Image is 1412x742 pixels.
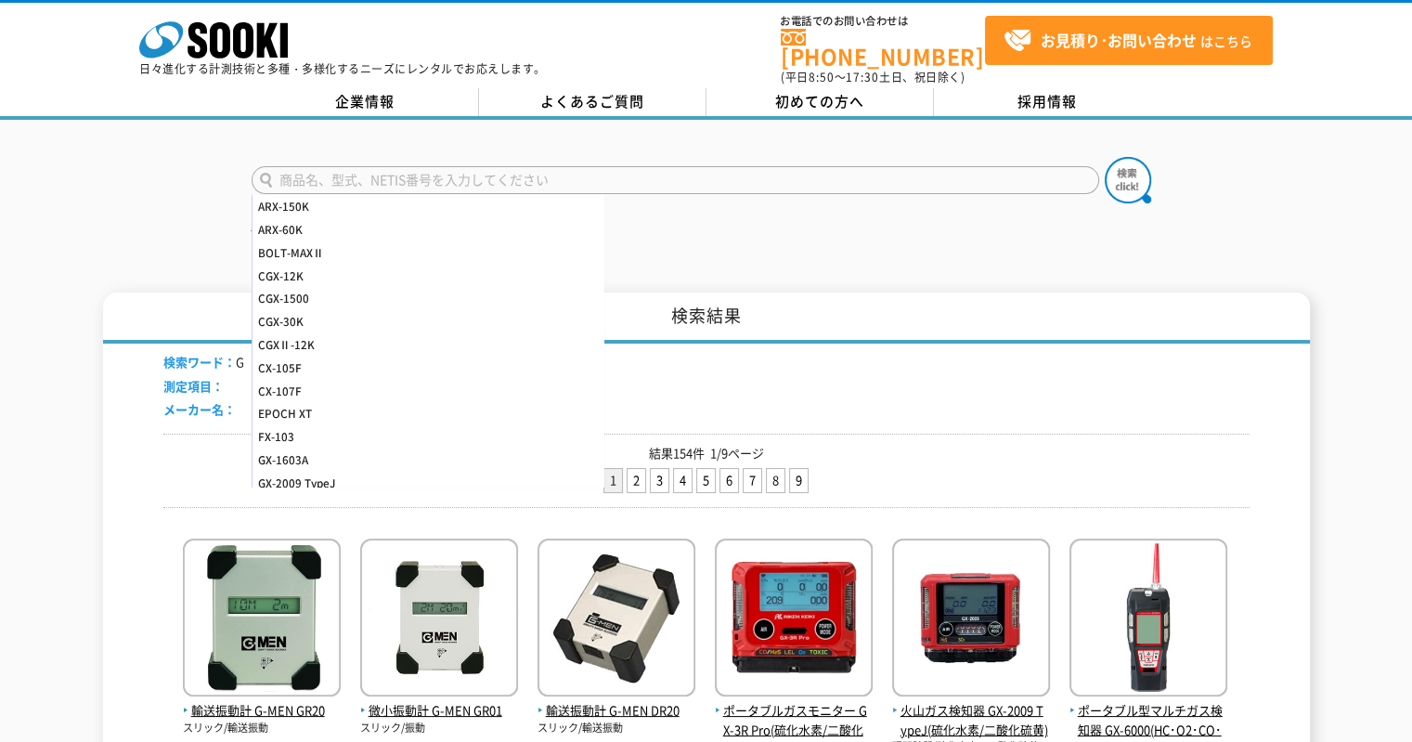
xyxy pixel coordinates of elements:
div: CX-105F [253,357,603,380]
a: 2 [628,469,645,492]
div: CGXⅡ-12K [253,333,603,357]
div: FX-103 [253,425,603,449]
img: G-MEN GR01 [360,539,518,701]
a: 8 [767,469,784,492]
div: CGX-30K [253,310,603,333]
div: BOLT-MAXⅡ [253,241,603,265]
div: ARX-60K [253,218,603,241]
a: 6 [720,469,738,492]
p: スリック/輸送振動 [538,721,695,736]
input: 商品名、型式、NETIS番号を入力してください [252,166,1099,194]
a: 輸送振動計 G-MEN GR20 [183,682,341,721]
span: 輸送振動計 G-MEN DR20 [538,701,695,721]
span: メーカー名： [163,400,236,418]
a: 3 [651,469,668,492]
span: (平日 ～ 土日、祝日除く) [781,69,965,85]
a: 7 [744,469,761,492]
p: スリック/振動 [360,721,518,736]
span: 8:50 [809,69,835,85]
span: はこちら [1004,27,1252,55]
a: 企業情報 [252,88,479,116]
div: GX-2009 TypeJ [253,472,603,495]
span: 火山ガス検知器 GX-2009 TypeJ(硫化水素/二酸化硫黄) [892,701,1050,740]
span: 輸送振動計 G-MEN GR20 [183,701,341,721]
img: btn_search.png [1105,157,1151,203]
div: GX-1603A [253,449,603,472]
span: 微小振動計 G-MEN GR01 [360,701,518,721]
img: G-MEN GR20 [183,539,341,701]
a: 4 [674,469,692,492]
span: お電話でのお問い合わせは [781,16,985,27]
a: 火山ガス検知器 GX-2009 TypeJ(硫化水素/二酸化硫黄) [892,682,1050,739]
img: G-MEN DR20 [538,539,695,701]
img: GX-3R Pro(硫化水素/二酸化硫黄) [715,539,873,701]
a: 微小振動計 G-MEN GR01 [360,682,518,721]
a: よくあるご質問 [479,88,706,116]
div: CGX-12K [253,265,603,288]
div: ARX-150K [253,195,603,218]
p: 結果154件 1/9ページ [163,444,1250,463]
a: お見積り･お問い合わせはこちら [985,16,1273,65]
p: スリック/輸送振動 [183,721,341,736]
img: GX-2009 TypeJ(硫化水素/二酸化硫黄) [892,539,1050,701]
div: EPOCH XT [253,402,603,425]
img: GX-6000(HC･O2･CO･H2S･VOC/ppm) [1069,539,1227,701]
div: CX-107F [253,380,603,403]
a: [PHONE_NUMBER] [781,29,985,67]
span: 測定項目： [163,377,224,395]
div: CGX-1500 [253,287,603,310]
span: 検索ワード： [163,353,236,371]
p: 日々進化する計測技術と多種・多様化するニーズにレンタルでお応えします。 [139,63,546,74]
li: 1 [603,468,623,493]
li: G [163,353,244,372]
h1: 検索結果 [103,293,1310,344]
a: 5 [697,469,715,492]
a: 初めての方へ [706,88,934,116]
span: 初めての方へ [775,91,864,111]
a: 9 [790,469,808,492]
span: 17:30 [846,69,879,85]
a: 採用情報 [934,88,1161,116]
strong: お見積り･お問い合わせ [1041,29,1197,51]
a: 輸送振動計 G-MEN DR20 [538,682,695,721]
